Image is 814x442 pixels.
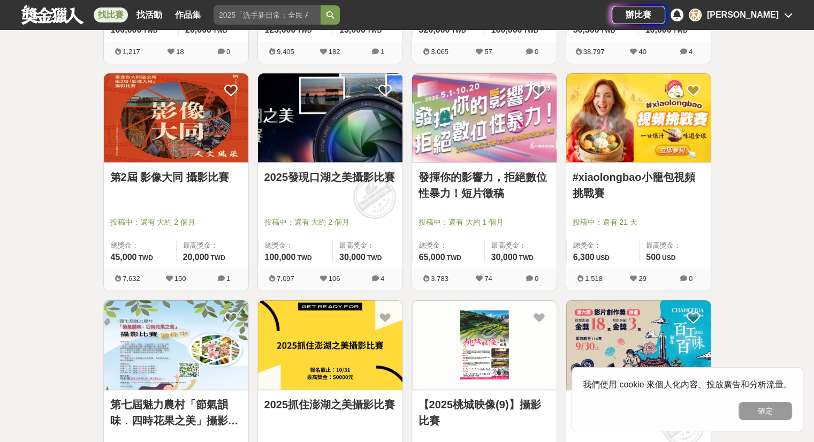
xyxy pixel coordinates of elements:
[110,169,242,185] a: 第2屆 影像大同 攝影比賽
[638,275,646,283] span: 29
[171,7,205,22] a: 作品集
[585,275,603,283] span: 1,518
[535,275,538,283] span: 0
[491,253,518,262] span: 30,000
[265,240,326,251] span: 總獎金：
[297,254,311,262] span: TWD
[277,275,294,283] span: 7,097
[381,48,384,56] span: 1
[739,402,792,420] button: 確定
[183,253,209,262] span: 20,000
[419,217,550,228] span: 投稿中：還有 大約 1 個月
[646,253,660,262] span: 500
[412,300,557,390] img: Cover Image
[111,253,137,262] span: 45,000
[213,27,227,34] span: TWD
[484,48,492,56] span: 57
[329,275,340,283] span: 106
[419,397,550,429] a: 【2025桃城映像(9)】攝影比賽
[297,27,311,34] span: TWD
[138,254,153,262] span: TWD
[258,300,402,390] img: Cover Image
[110,217,242,228] span: 投稿中：還有 大約 2 個月
[104,73,248,163] img: Cover Image
[600,27,615,34] span: TWD
[226,48,230,56] span: 0
[419,240,478,251] span: 總獎金：
[226,275,230,283] span: 1
[277,48,294,56] span: 9,405
[123,48,140,56] span: 1,217
[210,254,225,262] span: TWD
[431,275,448,283] span: 3,783
[419,169,550,201] a: 發揮你的影響力，拒絕數位性暴力！短片徵稿
[94,7,128,22] a: 找比賽
[419,253,445,262] span: 65,000
[264,397,396,413] a: 2025抓住澎湖之美攝影比賽
[132,7,166,22] a: 找活動
[523,27,538,34] span: TWD
[535,48,538,56] span: 0
[519,254,533,262] span: TWD
[689,275,693,283] span: 0
[689,9,702,21] div: 林
[596,254,610,262] span: USD
[265,253,296,262] span: 100,000
[583,48,605,56] span: 38,797
[451,27,466,34] span: TWD
[176,48,184,56] span: 18
[258,73,402,163] img: Cover Image
[638,48,646,56] span: 40
[573,169,704,201] a: #xiaolongbao小籠包視頻挑戰賽
[431,48,448,56] span: 3,065
[662,254,675,262] span: USD
[566,73,711,163] img: Cover Image
[367,254,382,262] span: TWD
[612,6,665,24] a: 辦比賽
[646,240,704,251] span: 最高獎金：
[264,169,396,185] a: 2025發現口湖之美攝影比賽
[583,380,792,389] span: 我們使用 cookie 來個人化內容、投放廣告和分析流量。
[339,240,396,251] span: 最高獎金：
[214,5,321,25] input: 2025「洗手新日常：全民 ALL IN」洗手歌全台徵選
[573,253,595,262] span: 6,300
[707,9,779,21] div: [PERSON_NAME]
[381,275,384,283] span: 4
[367,27,382,34] span: TWD
[329,48,340,56] span: 182
[143,27,157,34] span: TWD
[123,275,140,283] span: 7,632
[174,275,186,283] span: 150
[104,300,248,390] img: Cover Image
[566,300,711,390] img: Cover Image
[110,397,242,429] a: 第七屆魅力農村「節氣韻味．四時花果之美」攝影比賽
[183,240,242,251] span: 最高獎金：
[412,73,557,163] img: Cover Image
[673,27,687,34] span: TWD
[111,240,170,251] span: 總獎金：
[339,253,366,262] span: 30,000
[573,240,633,251] span: 總獎金：
[689,48,693,56] span: 4
[491,240,550,251] span: 最高獎金：
[446,254,461,262] span: TWD
[264,217,396,228] span: 投稿中：還有 大約 2 個月
[484,275,492,283] span: 74
[573,217,704,228] span: 投稿中：還有 21 天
